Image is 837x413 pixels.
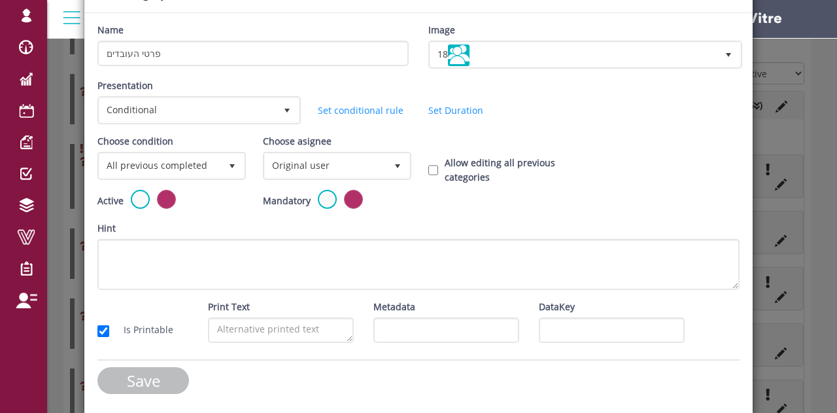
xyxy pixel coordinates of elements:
label: Allow editing all previous categories [445,156,574,185]
span: Original user [265,154,386,177]
span: Conditional [99,98,275,122]
a: Set conditional rule [318,104,403,117]
img: WizardIcon18.png [448,45,470,66]
label: Is Printable [111,323,173,337]
label: Image [428,23,455,37]
span: 18 [430,43,717,66]
a: Set Duration [428,104,483,117]
span: select [275,98,299,122]
label: Choose condition [97,134,173,149]
span: select [220,154,244,177]
label: Hint [97,221,116,236]
label: Metadata [373,300,415,314]
label: Active [97,194,124,208]
label: Mandatory [263,194,311,208]
input: Save [97,367,189,394]
span: select [717,43,740,66]
label: Presentation [97,79,153,93]
span: select [386,154,409,177]
label: Choose asignee [263,134,332,149]
span: All previous completed [99,154,220,177]
label: Name [97,23,124,37]
label: Print Text [208,300,250,314]
label: DataKey [539,300,575,314]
